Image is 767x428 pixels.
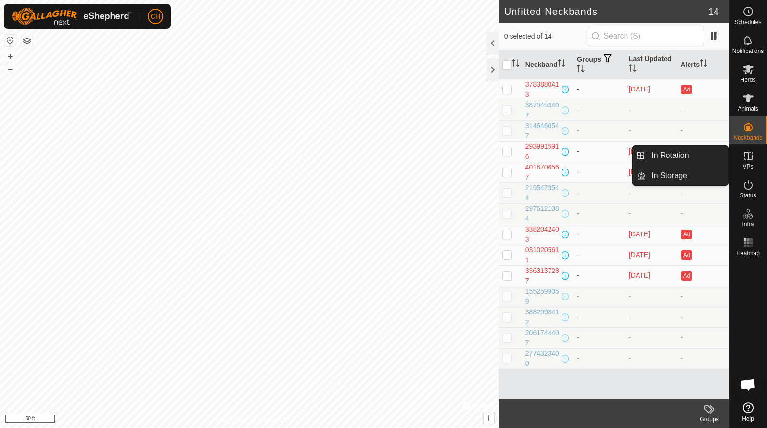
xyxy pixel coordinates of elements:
[4,51,16,62] button: +
[681,250,692,260] button: Ad
[677,327,729,348] td: -
[652,150,689,161] span: In Rotation
[522,50,574,79] th: Neckband
[629,65,637,73] p-sorticon: Activate to sort
[681,85,692,94] button: Ad
[740,77,755,83] span: Herds
[512,61,520,68] p-sorticon: Activate to sort
[525,286,560,307] div: 1552599059
[573,120,625,141] td: -
[646,166,728,185] a: In Storage
[629,354,631,362] span: -
[573,348,625,369] td: -
[484,413,494,424] button: i
[677,182,729,203] td: -
[504,31,588,41] span: 0 selected of 14
[629,251,650,259] span: Sep 18, 2025 at 9:50 AM
[677,100,729,120] td: -
[525,79,560,100] div: 3783880413
[573,307,625,327] td: -
[259,415,287,424] a: Contact Us
[525,349,560,369] div: 2774323400
[573,182,625,203] td: -
[573,286,625,307] td: -
[525,307,560,327] div: 3882998412
[629,127,631,134] span: -
[732,48,764,54] span: Notifications
[733,135,762,141] span: Neckbands
[738,106,758,112] span: Animals
[525,121,560,141] div: 3146460547
[151,12,160,22] span: CH
[488,414,490,422] span: i
[573,203,625,224] td: -
[588,26,704,46] input: Search (S)
[734,370,763,399] div: Open chat
[629,189,631,196] span: -
[677,120,729,141] td: -
[577,66,585,74] p-sorticon: Activate to sort
[646,146,728,165] a: In Rotation
[677,203,729,224] td: -
[633,166,728,185] li: In Storage
[525,266,560,286] div: 3363137287
[629,168,650,176] span: Sep 18, 2025 at 9:51 AM
[12,8,132,25] img: Gallagher Logo
[525,100,560,120] div: 3879453407
[525,183,560,203] div: 2195473544
[629,230,650,238] span: Sep 17, 2025 at 10:10 AM
[525,204,560,224] div: 2976121384
[681,271,692,281] button: Ad
[734,19,761,25] span: Schedules
[742,221,754,227] span: Infra
[573,79,625,100] td: -
[573,245,625,265] td: -
[629,272,650,279] span: Sep 17, 2025 at 10:11 AM
[4,35,16,46] button: Reset Map
[573,224,625,245] td: -
[681,230,692,239] button: Ad
[525,224,560,245] div: 3382042403
[652,170,687,182] span: In Storage
[4,63,16,75] button: –
[740,193,756,198] span: Status
[729,399,767,426] a: Help
[504,6,708,17] h2: Unfitted Neckbands
[690,415,729,424] div: Groups
[573,50,625,79] th: Groups
[677,307,729,327] td: -
[573,327,625,348] td: -
[211,415,247,424] a: Privacy Policy
[629,85,650,93] span: Sep 18, 2025 at 9:49 AM
[558,61,565,68] p-sorticon: Activate to sort
[573,141,625,162] td: -
[629,313,631,321] span: -
[525,162,560,182] div: 4016706567
[677,50,729,79] th: Alerts
[677,348,729,369] td: -
[677,286,729,307] td: -
[629,147,650,155] span: Sep 17, 2025 at 10:12 AM
[525,245,560,265] div: 0310205611
[742,416,754,422] span: Help
[525,328,560,348] div: 2061744407
[629,209,631,217] span: -
[633,146,728,165] li: In Rotation
[525,142,560,162] div: 2939915916
[708,4,719,19] span: 14
[629,334,631,341] span: -
[736,250,760,256] span: Heatmap
[573,162,625,182] td: -
[573,100,625,120] td: -
[700,61,707,68] p-sorticon: Activate to sort
[629,106,631,114] span: -
[573,265,625,286] td: -
[21,35,33,47] button: Map Layers
[742,164,753,169] span: VPs
[629,292,631,300] span: -
[625,50,677,79] th: Last Updated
